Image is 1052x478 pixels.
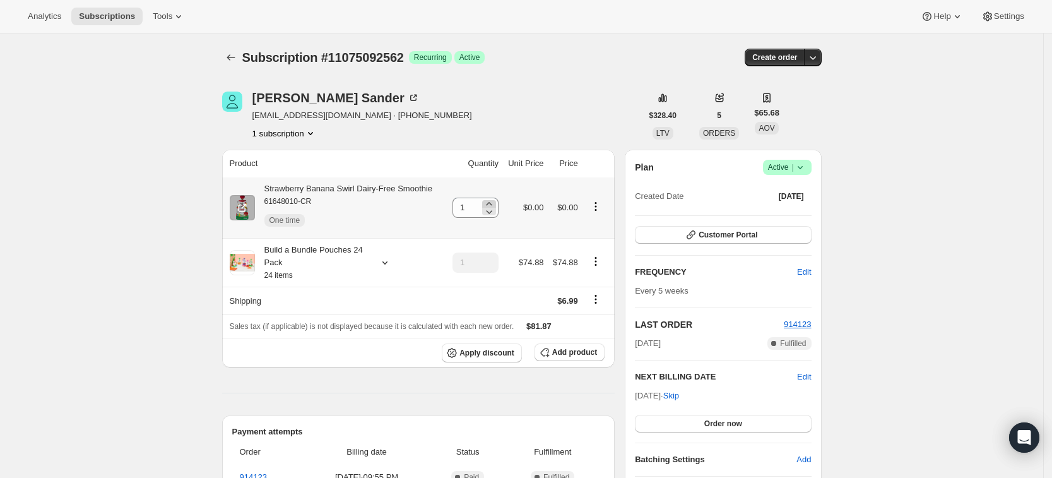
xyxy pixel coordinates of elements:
th: Price [548,150,582,177]
span: Marti Sander [222,92,242,112]
span: Settings [994,11,1024,21]
span: Help [933,11,950,21]
button: Order now [635,415,811,433]
button: [DATE] [771,188,812,205]
span: Status [435,446,500,458]
span: Billing date [306,446,427,458]
span: Tools [153,11,172,21]
button: Tools [145,8,192,25]
span: Add [796,453,811,466]
button: 914123 [784,318,811,331]
div: Build a Bundle Pouches 24 Pack [255,244,369,282]
small: 24 items [264,271,293,280]
span: $0.00 [523,203,544,212]
span: Apply discount [459,348,514,358]
button: Customer Portal [635,226,811,244]
span: [DATE] [779,191,804,201]
span: Created Date [635,190,683,203]
h2: LAST ORDER [635,318,784,331]
span: Subscription #11075092562 [242,51,404,64]
span: Fulfillment [508,446,597,458]
h2: NEXT BILLING DATE [635,371,797,383]
th: Order [232,438,303,466]
span: LTV [656,129,670,138]
img: product img [230,195,255,220]
span: $74.88 [519,258,544,267]
button: 5 [709,107,729,124]
span: [DATE] [635,337,661,350]
span: Every 5 weeks [635,286,689,296]
span: $81.87 [526,321,552,331]
span: Fulfilled [780,338,806,349]
span: $0.00 [557,203,578,212]
span: 5 [717,111,721,121]
button: Settings [974,8,1032,25]
span: $74.88 [553,258,578,267]
span: Edit [797,266,811,278]
button: Apply discount [442,344,522,362]
button: Subscriptions [222,49,240,66]
span: Add product [552,347,597,357]
div: [PERSON_NAME] Sander [252,92,420,104]
span: [DATE] · [635,391,679,400]
button: Analytics [20,8,69,25]
span: Subscriptions [79,11,135,21]
button: Skip [656,386,687,406]
span: | [791,162,793,172]
th: Unit Price [502,150,548,177]
span: Active [768,161,807,174]
span: $328.40 [649,111,677,121]
button: Help [913,8,971,25]
h6: Batching Settings [635,453,796,466]
span: Create order [752,52,797,63]
button: Add product [535,344,605,361]
span: [EMAIL_ADDRESS][DOMAIN_NAME] · [PHONE_NUMBER] [252,109,472,122]
span: $6.99 [557,296,578,306]
span: Customer Portal [699,230,757,240]
button: $328.40 [642,107,684,124]
span: $65.68 [754,107,779,119]
button: Product actions [252,127,317,140]
button: Shipping actions [586,292,606,306]
th: Shipping [222,287,447,314]
button: Create order [745,49,805,66]
h2: Payment attempts [232,426,605,438]
th: Product [222,150,447,177]
span: AOV [759,124,774,133]
button: Edit [789,262,819,282]
small: 61648010-CR [264,197,312,206]
button: Add [789,450,819,470]
span: Analytics [28,11,61,21]
h2: FREQUENCY [635,266,797,278]
span: Sales tax (if applicable) is not displayed because it is calculated with each new order. [230,322,514,331]
button: Product actions [586,200,606,213]
span: ORDERS [703,129,735,138]
span: Skip [663,390,679,402]
button: Edit [797,371,811,383]
h2: Plan [635,161,654,174]
button: Subscriptions [71,8,143,25]
div: Open Intercom Messenger [1009,422,1039,453]
span: One time [269,215,300,225]
span: Active [459,52,480,63]
th: Quantity [446,150,502,177]
div: Strawberry Banana Swirl Dairy-Free Smoothie [255,182,433,233]
button: Product actions [586,254,606,268]
a: 914123 [784,320,811,329]
span: Order now [704,419,742,429]
span: Recurring [414,52,447,63]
